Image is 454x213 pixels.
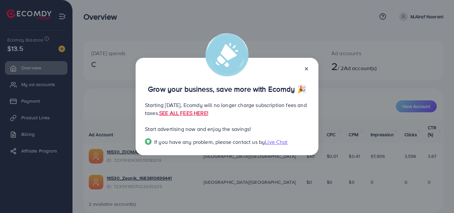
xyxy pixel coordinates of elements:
[145,138,152,145] img: Popup guide
[159,109,208,117] a: SEE ALL FEES HERE!
[145,101,309,117] p: Starting [DATE], Ecomdy will no longer charge subscription fees and taxes.
[265,138,287,146] span: Live Chat
[154,138,265,146] span: If you have any problem, please contact us by
[145,85,309,93] p: Grow your business, save more with Ecomdy 🎉
[205,33,249,76] img: alert
[145,125,309,133] p: Start advertising now and enjoy the savings!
